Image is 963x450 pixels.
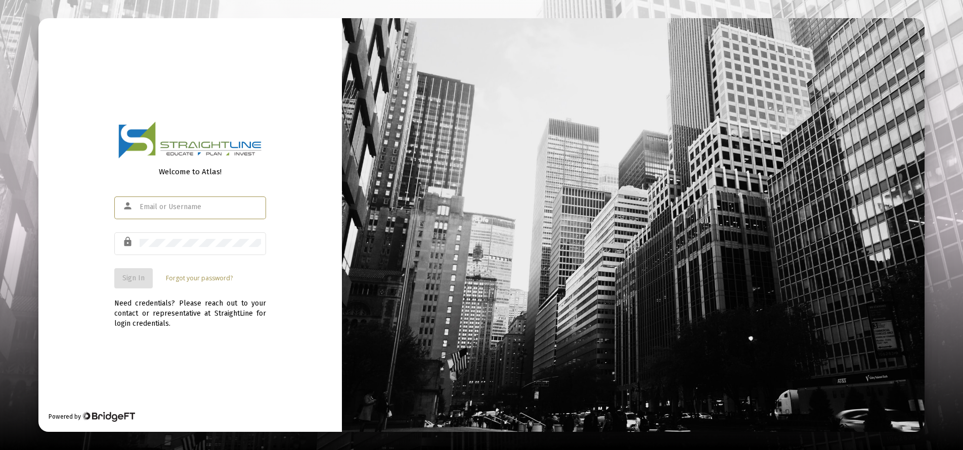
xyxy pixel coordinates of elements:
mat-icon: person [122,200,135,212]
div: Powered by [49,412,135,422]
img: Bridge Financial Technology Logo [82,412,135,422]
button: Sign In [114,268,153,288]
input: Email or Username [140,203,261,211]
div: Need credentials? Please reach out to your contact or representative at StraightLine for login cr... [114,288,266,329]
img: Logo [118,121,262,159]
div: Welcome to Atlas! [114,167,266,177]
mat-icon: lock [122,236,135,248]
span: Sign In [122,274,145,282]
a: Forgot your password? [166,273,233,283]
